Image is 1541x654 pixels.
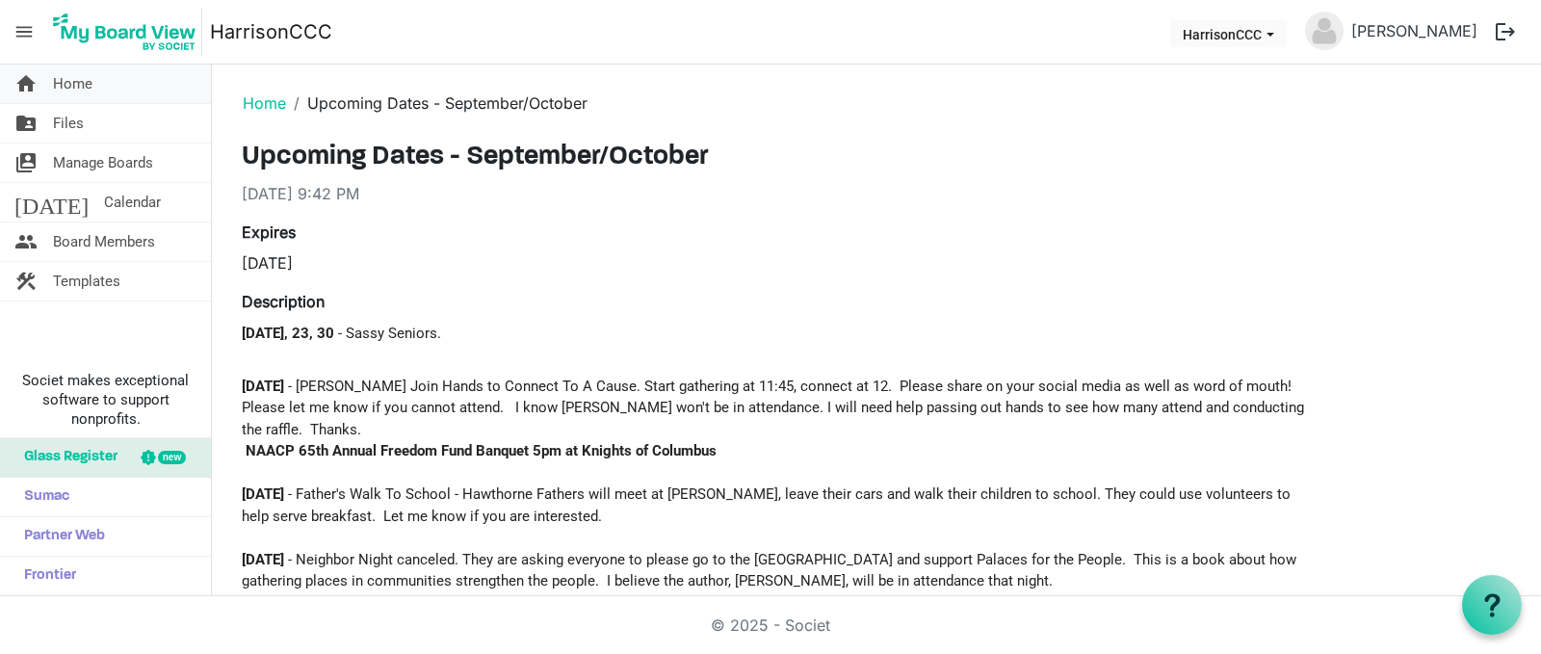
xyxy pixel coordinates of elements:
img: My Board View Logo [47,8,202,56]
span: [DATE] [14,183,89,222]
span: Frontier [14,557,76,595]
b: NAACP 65th Annual Freedom Fund Banquet 5pm at Knights of Columbus [246,442,717,459]
span: Files [53,104,84,143]
b: [DATE] [242,485,288,503]
span: people [14,222,38,261]
span: Glass Register [14,438,118,477]
span: Sumac [14,478,69,516]
span: Societ makes exceptional software to support nonprofits. [9,371,202,429]
li: Upcoming Dates - September/October [286,92,588,115]
div: - Father's Walk To School - Hawthorne Fathers will meet at [PERSON_NAME], leave their cars and wa... [242,484,1311,527]
span: Home [53,65,92,103]
b: [DATE] [242,378,288,395]
span: Partner Web [14,517,105,556]
div: - Neighbor Night canceled. They are asking everyone to please go to the [GEOGRAPHIC_DATA] and sup... [242,549,1311,592]
span: Manage Boards [53,144,153,182]
span: menu [6,13,42,50]
span: - Sassy Seniors. [334,325,441,342]
span: Board Members [53,222,155,261]
a: [PERSON_NAME] [1344,12,1485,50]
div: new [158,451,186,464]
span: home [14,65,38,103]
b: [DATE] [242,551,284,568]
label: Description [242,290,325,313]
a: © 2025 - Societ [711,615,830,635]
h3: Upcoming Dates - September/October [242,142,1311,174]
button: logout [1485,12,1526,52]
b: [DATE], 23, 30 [242,325,334,342]
a: Home [243,93,286,113]
div: [DATE] 9:42 PM [242,182,1311,205]
span: folder_shared [14,104,38,143]
span: construction [14,262,38,301]
img: no-profile-picture.svg [1305,12,1344,50]
span: Calendar [104,183,161,222]
a: My Board View Logo [47,8,210,56]
label: Expires [242,221,296,244]
div: - [PERSON_NAME] Join Hands to Connect To A Cause. Start gathering at 11:45, connect at 12. Please... [242,376,1311,441]
span: Templates [53,262,120,301]
span: switch_account [14,144,38,182]
button: HarrisonCCC dropdownbutton [1170,20,1287,47]
div: [DATE] [242,251,762,275]
a: HarrisonCCC [210,13,332,51]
